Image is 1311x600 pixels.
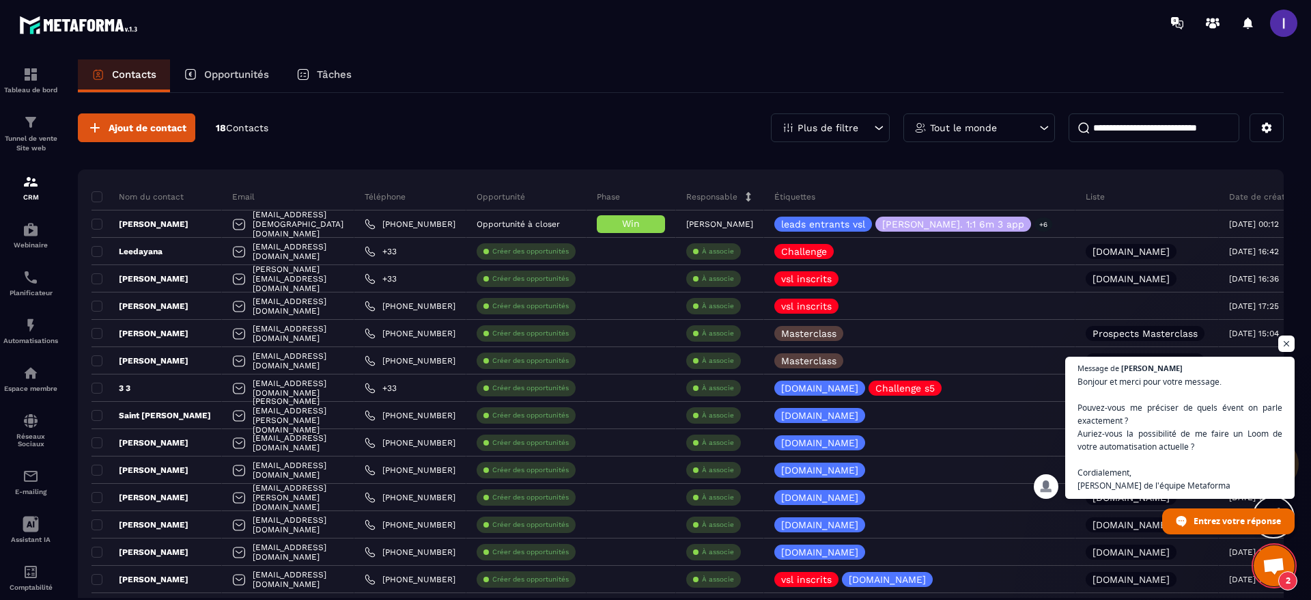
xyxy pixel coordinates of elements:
[781,493,858,502] p: [DOMAIN_NAME]
[774,191,815,202] p: Étiquettes
[365,246,397,257] a: +33
[3,584,58,591] p: Comptabilité
[702,329,734,338] p: À associe
[23,413,39,429] img: social-network
[365,301,455,312] a: [PHONE_NUMBER]
[3,134,58,153] p: Tunnel de vente Site web
[91,574,188,585] p: [PERSON_NAME]
[1229,547,1279,557] p: [DATE] 12:26
[78,59,170,92] a: Contacts
[1229,219,1279,229] p: [DATE] 00:12
[91,437,188,448] p: [PERSON_NAME]
[492,520,569,530] p: Créer des opportunités
[1229,191,1297,202] p: Date de création
[1254,545,1295,586] div: Ouvrir le chat
[492,274,569,284] p: Créer des opportunités
[702,274,734,284] p: À associe
[781,465,858,475] p: [DOMAIN_NAME]
[3,355,58,403] a: automationsautomationsEspace membre
[3,241,58,249] p: Webinaire
[781,329,836,338] p: Masterclass
[3,488,58,495] p: E-mailing
[1229,274,1279,284] p: [DATE] 16:36
[781,219,865,229] p: leads entrants vsl
[1092,547,1170,557] p: [DOMAIN_NAME]
[1194,509,1281,533] span: Entrez votre réponse
[477,191,525,202] p: Opportunité
[365,492,455,503] a: [PHONE_NUMBER]
[492,383,569,393] p: Créer des opportunités
[3,506,58,554] a: Assistant IA
[798,123,858,133] p: Plus de filtre
[216,122,268,135] p: 18
[492,356,569,366] p: Créer des opportunités
[702,520,734,530] p: À associe
[686,191,737,202] p: Responsable
[91,547,188,558] p: [PERSON_NAME]
[781,274,832,284] p: vsl inscrits
[3,458,58,506] a: emailemailE-mailing
[781,520,858,530] p: [DOMAIN_NAME]
[365,328,455,339] a: [PHONE_NUMBER]
[91,328,188,339] p: [PERSON_NAME]
[23,468,39,485] img: email
[23,174,39,190] img: formation
[365,355,455,366] a: [PHONE_NUMBER]
[3,259,58,307] a: schedulerschedulerPlanificateur
[781,411,858,420] p: [DOMAIN_NAME]
[492,465,569,475] p: Créer des opportunités
[1229,329,1279,338] p: [DATE] 15:04
[1034,217,1052,232] p: +6
[365,465,455,476] a: [PHONE_NUMBER]
[91,273,188,284] p: [PERSON_NAME]
[365,191,406,202] p: Téléphone
[365,547,455,558] a: [PHONE_NUMBER]
[1077,375,1282,492] span: Bonjour et merci pour votre message. Pouvez-vous me préciser de quels évent on parle exactement ?...
[781,247,827,256] p: Challenge
[781,301,832,311] p: vsl inscrits
[3,193,58,201] p: CRM
[1229,356,1279,366] p: [DATE] 14:20
[3,163,58,211] a: formationformationCRM
[23,317,39,333] img: automations
[702,356,734,366] p: À associe
[19,12,142,38] img: logo
[91,355,188,366] p: [PERSON_NAME]
[781,356,836,366] p: Masterclass
[91,246,163,257] p: Leedayana
[492,547,569,557] p: Créer des opportunités
[23,269,39,286] img: scheduler
[1092,575,1170,584] p: [DOMAIN_NAME]
[1229,301,1279,311] p: [DATE] 17:25
[702,575,734,584] p: À associe
[365,410,455,421] a: [PHONE_NUMBER]
[477,219,560,229] p: Opportunité à closer
[492,493,569,502] p: Créer des opportunités
[781,547,858,557] p: [DOMAIN_NAME]
[1086,191,1105,202] p: Liste
[622,218,640,229] span: Win
[3,536,58,543] p: Assistant IA
[702,493,734,502] p: À associe
[597,191,620,202] p: Phase
[226,122,268,133] span: Contacts
[23,221,39,238] img: automations
[3,433,58,448] p: Réseaux Sociaux
[365,383,397,394] a: +33
[365,574,455,585] a: [PHONE_NUMBER]
[1092,247,1170,256] p: [DOMAIN_NAME]
[781,438,858,448] p: [DOMAIN_NAME]
[91,410,211,421] p: Saint [PERSON_NAME]
[3,385,58,392] p: Espace membre
[882,219,1024,229] p: [PERSON_NAME]. 1:1 6m 3 app
[3,104,58,163] a: formationformationTunnel de vente Site web
[3,337,58,344] p: Automatisations
[875,383,935,393] p: Challenge s5
[702,383,734,393] p: À associe
[3,403,58,458] a: social-networksocial-networkRéseaux Sociaux
[23,564,39,580] img: accountant
[91,191,184,202] p: Nom du contact
[283,59,365,92] a: Tâches
[930,123,997,133] p: Tout le monde
[1077,364,1119,372] span: Message de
